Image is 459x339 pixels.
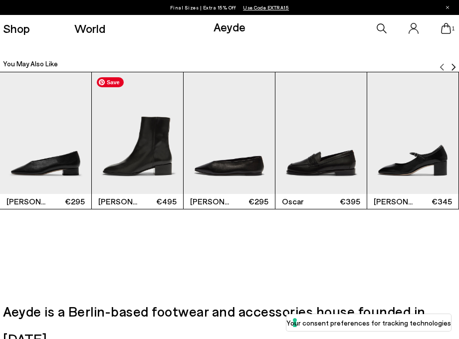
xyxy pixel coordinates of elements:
[190,195,229,207] span: [PERSON_NAME]
[97,77,124,87] span: Save
[282,195,321,207] span: Oscar
[286,318,451,328] label: Your consent preferences for tracking technologies
[74,22,105,34] a: World
[92,72,183,209] a: [PERSON_NAME] €495
[229,196,269,206] span: €295
[374,195,413,207] span: [PERSON_NAME]
[438,63,446,71] img: svg%3E
[441,23,451,34] a: 1
[286,314,451,331] button: Your consent preferences for tracking technologies
[450,63,458,71] img: svg%3E
[321,196,361,206] span: €395
[170,2,289,12] p: Final Sizes | Extra 15% Off
[46,196,85,206] span: €295
[184,72,275,209] a: [PERSON_NAME] €295
[413,196,453,206] span: €345
[214,19,245,34] a: Aeyde
[92,72,183,194] img: Lee Leather Ankle Boots
[450,56,458,71] button: Next slide
[6,195,46,207] span: [PERSON_NAME]
[438,56,446,71] button: Previous slide
[367,72,459,209] a: [PERSON_NAME] €345
[367,72,459,194] img: Aline Leather Mary-Jane Pumps
[275,72,367,209] a: Oscar €395
[3,59,58,69] h2: You May Also Like
[184,72,275,209] div: 3 / 6
[98,195,138,207] span: [PERSON_NAME]
[184,72,275,194] img: Betty Square-Toe Ballet Flats
[138,196,177,206] span: €495
[243,4,289,10] span: Navigate to /collections/ss25-final-sizes
[3,22,30,34] a: Shop
[367,72,459,209] div: 5 / 6
[275,72,367,209] div: 4 / 6
[451,26,456,31] span: 1
[92,72,184,209] div: 2 / 6
[275,72,367,194] img: Oscar Leather Loafers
